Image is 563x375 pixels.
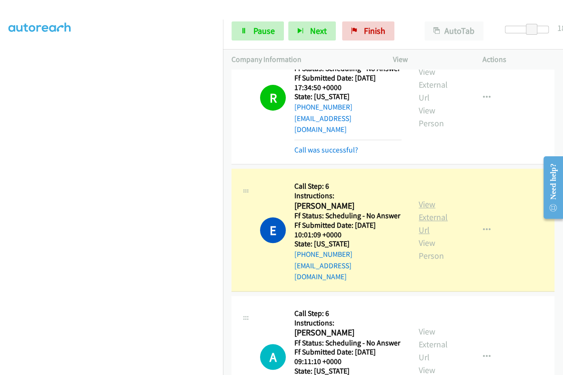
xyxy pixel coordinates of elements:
[294,211,402,221] h5: Ff Status: Scheduling - No Answer
[294,261,352,282] a: [EMAIL_ADDRESS][DOMAIN_NAME]
[294,221,402,239] h5: Ff Submitted Date: [DATE] 10:01:09 +0000
[424,21,483,41] button: AutoTab
[419,105,444,129] a: View Person
[294,145,358,154] a: Call was successful?
[419,326,448,363] a: View External Url
[294,73,402,92] h5: Ff Submitted Date: [DATE] 17:34:50 +0000
[294,114,352,134] a: [EMAIL_ADDRESS][DOMAIN_NAME]
[260,344,286,370] div: The call is yet to be attempted
[419,237,444,261] a: View Person
[231,54,376,65] p: Company Information
[483,54,555,65] p: Actions
[294,309,402,318] h5: Call Step: 6
[294,102,352,111] a: [PHONE_NUMBER]
[294,92,402,101] h5: State: [US_STATE]
[260,344,286,370] h1: A
[535,150,563,225] iframe: Resource Center
[253,25,275,36] span: Pause
[419,199,448,235] a: View External Url
[294,182,402,191] h5: Call Step: 6
[364,25,385,36] span: Finish
[294,250,352,259] a: [PHONE_NUMBER]
[294,347,402,366] h5: Ff Submitted Date: [DATE] 09:11:10 +0000
[260,85,286,111] h1: R
[294,338,402,348] h5: Ff Status: Scheduling - No Answer
[310,25,327,36] span: Next
[288,21,336,41] button: Next
[294,191,402,201] h5: Instructions:
[294,239,402,249] h5: State: [US_STATE]
[393,54,465,65] p: View
[342,21,394,41] a: Finish
[294,327,397,338] h2: [PERSON_NAME]
[294,318,402,328] h5: Instructions:
[260,217,286,243] h1: E
[294,201,397,212] h2: [PERSON_NAME]
[231,21,284,41] a: Pause
[419,66,448,103] a: View External Url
